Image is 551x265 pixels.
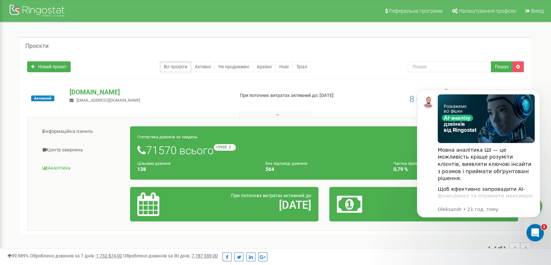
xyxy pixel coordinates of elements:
[266,167,383,172] h4: 564
[526,224,544,241] iframe: Intercom live chat
[266,161,307,166] small: Без відповіді дзвінків
[137,135,197,139] small: Статистика дзвінків за тиждень
[459,8,516,14] span: Налаштування профілю
[30,253,122,258] span: Оброблено дзвінків за 7 днів :
[76,98,140,103] span: [EMAIL_ADDRESS][DOMAIN_NAME]
[275,61,293,72] a: Нові
[214,144,236,151] small: +5920
[406,79,551,245] iframe: Intercom notifications повідомлення
[33,123,130,140] a: Інформаційна панель
[160,61,191,72] a: Всі проєкти
[398,199,511,211] h2: 8 698,34 $
[199,199,311,211] h2: [DATE]
[137,167,255,172] h4: 138
[240,92,356,99] p: При поточних витратах активний до: [DATE]
[231,193,311,198] span: При поточних витратах активний до
[191,61,215,72] a: Активні
[33,159,130,177] a: Аналiтика
[27,61,71,72] a: Новий проєкт
[488,242,509,253] span: 1 - 1 of 1
[491,61,513,72] button: Пошук
[192,253,218,258] u: 7 787 559,00
[488,235,531,261] nav: ...
[541,224,547,230] span: 1
[408,61,491,72] input: Пошук
[137,161,171,166] small: Цільових дзвінків
[137,144,511,156] h1: 71570 всього
[531,8,544,14] span: Вихід
[123,253,218,258] span: Оброблено дзвінків за 30 днів :
[389,8,443,14] span: Реферальна програма
[393,161,447,166] small: Частка пропущених дзвінків
[96,253,122,258] u: 1 752 874,00
[25,43,49,49] h5: Проєкти
[31,95,54,101] span: Активний
[70,87,228,97] p: [DOMAIN_NAME]
[33,141,130,159] a: Центр звернень
[292,61,311,72] a: Тріал
[393,167,511,172] h4: 0,79 %
[7,253,29,258] span: 99,989%
[253,61,276,72] a: Архівні
[214,61,253,72] a: Не продовжені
